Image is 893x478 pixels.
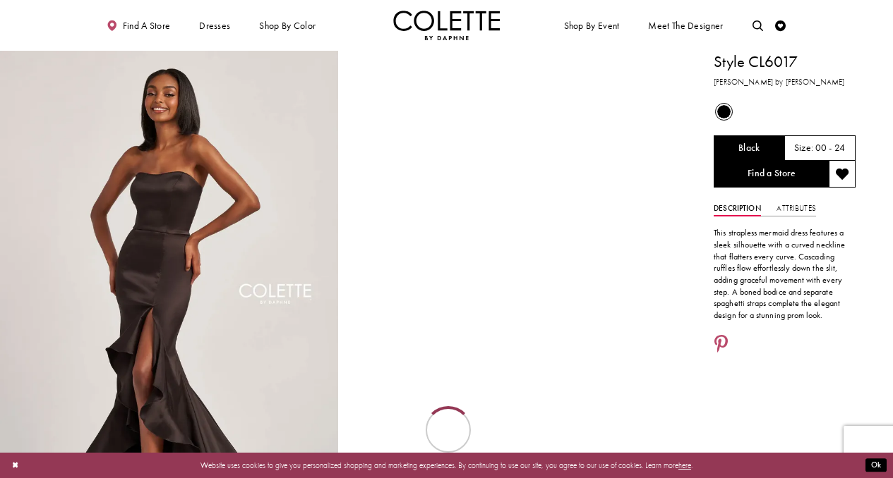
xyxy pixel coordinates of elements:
[714,335,729,355] a: Share using Pinterest - Opens in new tab
[714,227,856,321] p: This strapless mermaid dress features a sleek silhouette with a curved neckline that flatters eve...
[6,456,24,475] button: Close Dialog
[773,11,789,40] a: Check Wishlist
[714,101,856,123] div: Product color controls state depends on size chosen
[77,458,816,472] p: Website uses cookies to give you personalized shopping and marketing experiences. By continuing t...
[344,51,682,220] video: Style CL6017 Colette by Daphne #1 autoplay loop mute video
[561,11,622,40] span: Shop By Event
[815,143,846,154] h5: 00 - 24
[123,20,171,31] span: Find a store
[678,460,691,470] a: here
[393,11,501,40] a: Visit Home Page
[564,20,620,31] span: Shop By Event
[714,76,856,88] h3: [PERSON_NAME] by [PERSON_NAME]
[750,11,766,40] a: Toggle search
[714,102,734,122] div: Black
[865,459,887,472] button: Submit Dialog
[829,161,856,188] button: Add to wishlist
[196,11,233,40] span: Dresses
[257,11,318,40] span: Shop by color
[794,142,813,154] span: Size:
[648,20,723,31] span: Meet the designer
[393,11,501,40] img: Colette by Daphne
[646,11,726,40] a: Meet the designer
[714,161,829,188] a: Find a Store
[259,20,316,31] span: Shop by color
[199,20,230,31] span: Dresses
[714,201,761,216] a: Description
[738,143,760,154] h5: Chosen color
[104,11,173,40] a: Find a store
[714,51,856,73] h1: Style CL6017
[777,201,815,216] a: Attributes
